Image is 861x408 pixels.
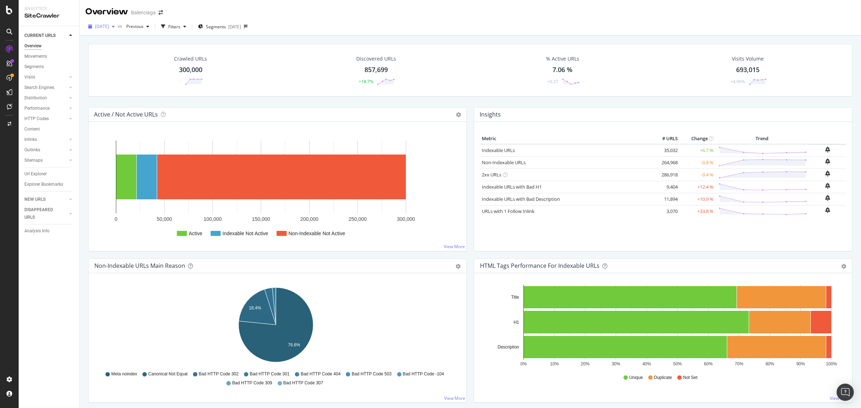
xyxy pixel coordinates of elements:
[123,23,143,29] span: Previous
[796,361,805,366] text: 90%
[24,206,67,221] a: DISAPPEARED URLS
[232,380,272,386] span: Bad HTTP Code 309
[252,216,270,222] text: 150,000
[24,146,67,154] a: Outlinks
[24,170,74,178] a: Url Explorer
[482,196,560,202] a: Indexable URLs with Bad Description
[704,361,712,366] text: 60%
[24,157,43,164] div: Sitemaps
[24,53,74,60] a: Movements
[679,169,715,181] td: -0.4 %
[679,133,715,144] th: Change
[521,361,527,366] text: 0%
[841,264,846,269] div: gear
[456,264,461,269] div: gear
[730,79,745,85] div: +4.96%
[24,12,74,20] div: SiteCrawler
[24,94,67,102] a: Distribution
[85,6,128,18] div: Overview
[195,21,244,32] button: Segments[DATE]
[552,65,573,75] div: 7.06 %
[825,158,830,164] div: bell-plus
[612,361,620,366] text: 30%
[180,79,181,85] div: -
[444,243,465,250] a: View More
[830,395,851,401] a: View More
[24,63,74,71] a: Segments
[222,231,268,236] text: Indexable Not Active
[643,361,651,366] text: 40%
[24,196,46,203] div: NEW URLS
[94,262,185,269] div: Non-Indexable URLs Main Reason
[189,231,202,236] text: Active
[115,216,118,222] text: 0
[482,184,542,190] a: Indexable URLs with Bad H1
[364,65,388,75] div: 857,699
[24,53,47,60] div: Movements
[250,371,290,377] span: Bad HTTP Code 301
[206,24,226,30] span: Segments
[24,157,67,164] a: Sitemaps
[24,32,67,39] a: CURRENT URLS
[174,55,207,62] div: Crawled URLs
[24,125,74,133] a: Content
[24,170,47,178] div: Url Explorer
[715,133,809,144] th: Trend
[24,63,44,71] div: Segments
[228,24,241,30] div: [DATE]
[24,196,67,203] a: NEW URLS
[679,181,715,193] td: +12.4 %
[24,73,35,81] div: Visits
[482,208,535,214] a: URLs with 1 Follow Inlink
[283,380,323,386] span: Bad HTTP Code 307
[480,110,501,119] h4: Insights
[123,21,152,32] button: Previous
[157,216,172,222] text: 50,000
[651,205,679,217] td: 3,070
[683,375,697,381] span: Not Set
[397,216,415,222] text: 300,000
[732,55,764,62] div: Visits Volume
[204,216,222,222] text: 100,000
[651,181,679,193] td: 9,404
[444,395,465,401] a: View More
[679,193,715,205] td: +10.9 %
[654,375,672,381] span: Duplicate
[85,21,118,32] button: [DATE]
[651,169,679,181] td: 286,918
[249,305,261,310] text: 18.4%
[301,371,340,377] span: Bad HTTP Code 404
[24,42,74,50] a: Overview
[550,361,559,366] text: 10%
[24,227,50,235] div: Analysis Info
[651,144,679,157] td: 35,032
[735,361,743,366] text: 70%
[546,55,579,62] div: % Active URLs
[24,73,67,81] a: Visits
[403,371,444,377] span: Bad HTTP Code -104
[837,384,854,401] div: Open Intercom Messenger
[24,125,40,133] div: Content
[651,193,679,205] td: 11,894
[679,156,715,169] td: -0.8 %
[199,371,239,377] span: Bad HTTP Code 302
[480,285,843,368] div: A chart.
[825,183,830,189] div: bell-plus
[547,79,558,85] div: +0.27
[651,133,679,144] th: # URLS
[826,361,837,366] text: 100%
[480,133,651,144] th: Metric
[24,146,40,154] div: Outlinks
[24,115,49,123] div: HTTP Codes
[24,32,56,39] div: CURRENT URLS
[24,136,67,143] a: Inlinks
[118,23,123,29] span: vs
[288,342,300,347] text: 76.6%
[581,361,589,366] text: 20%
[95,23,109,29] span: 2025 Jan. 26th
[629,375,643,381] span: Unique
[766,361,774,366] text: 80%
[94,133,457,245] svg: A chart.
[24,105,50,112] div: Performance
[482,147,515,153] a: Indexable URLs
